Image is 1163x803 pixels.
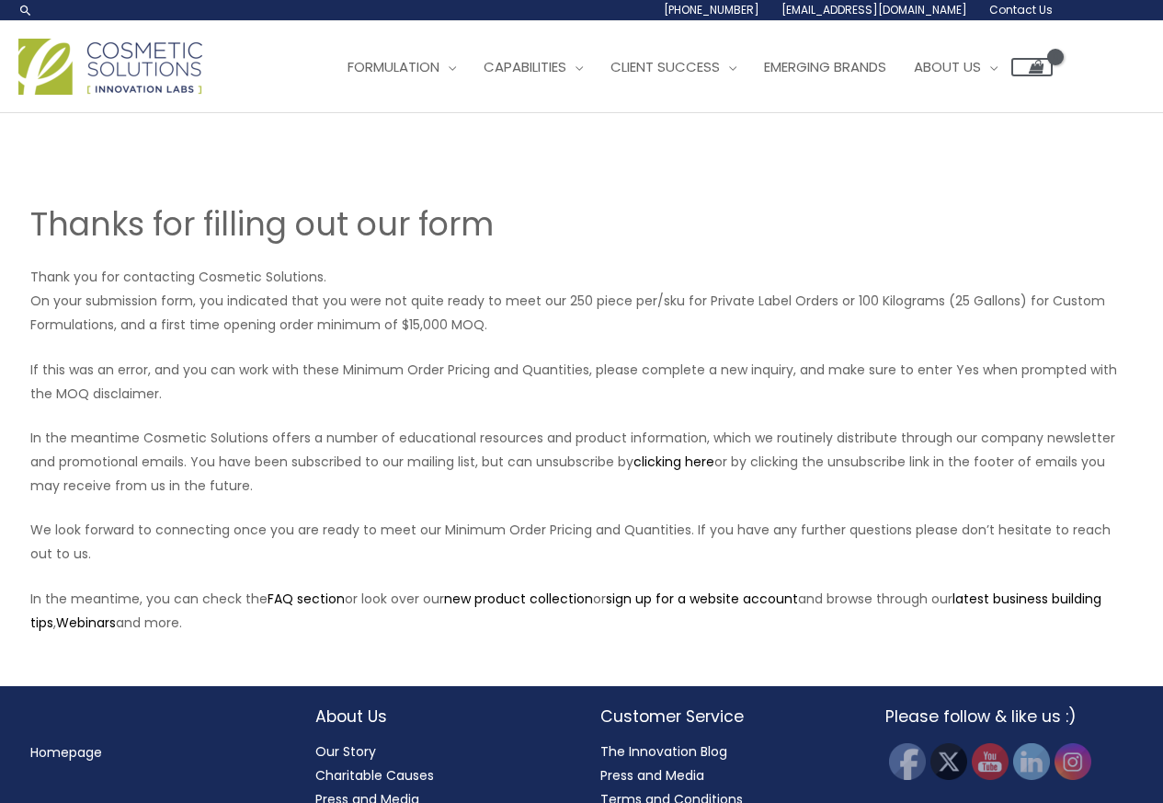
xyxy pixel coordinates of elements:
h1: Thanks for filling out our form [30,201,1134,247]
a: sign up for a website account [606,590,798,608]
a: latest business building tips [30,590,1101,632]
p: In the meantime Cosmetic Solutions offers a number of educational resources and product informati... [30,426,1134,498]
h2: Please follow & like us :) [885,705,1134,728]
span: Emerging Brands [764,57,886,76]
img: Cosmetic Solutions Logo [18,39,202,95]
a: About Us [900,40,1011,95]
a: View Shopping Cart, empty [1011,58,1053,76]
span: Capabilities [484,57,566,76]
a: Client Success [597,40,750,95]
a: Capabilities [470,40,597,95]
span: [EMAIL_ADDRESS][DOMAIN_NAME] [781,2,967,17]
p: If this was an error, and you can work with these Minimum Order Pricing and Quantities, please co... [30,358,1134,406]
a: Charitable Causes [315,766,434,785]
nav: Menu [30,740,279,764]
a: clicking here [633,453,714,471]
p: Thank you for contacting Cosmetic Solutions. On your submission form, you indicated that you were... [30,265,1134,337]
a: Webinars [56,614,116,632]
span: Client Success [610,57,720,76]
a: Formulation [334,40,470,95]
img: Facebook [889,743,926,780]
img: Twitter [930,743,967,780]
span: [PHONE_NUMBER] [664,2,759,17]
a: new product collection [444,590,593,608]
span: About Us [914,57,981,76]
h2: Customer Service [600,705,849,728]
p: We look forward to connecting once you are ready to meet our Minimum Order Pricing and Quantities... [30,518,1134,566]
a: The Innovation Blog [600,742,727,761]
a: Emerging Brands [750,40,900,95]
a: Press and Media [600,766,704,785]
a: Our Story [315,742,376,761]
nav: Site Navigation [320,40,1053,95]
p: In the meantime, you can check the or look over our or and browse through our , and more. [30,587,1134,635]
h2: About Us [315,705,564,728]
a: Homepage [30,743,102,762]
a: FAQ section [268,590,345,608]
a: Search icon link [18,3,33,17]
span: Contact Us [989,2,1053,17]
span: Formulation [348,57,439,76]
